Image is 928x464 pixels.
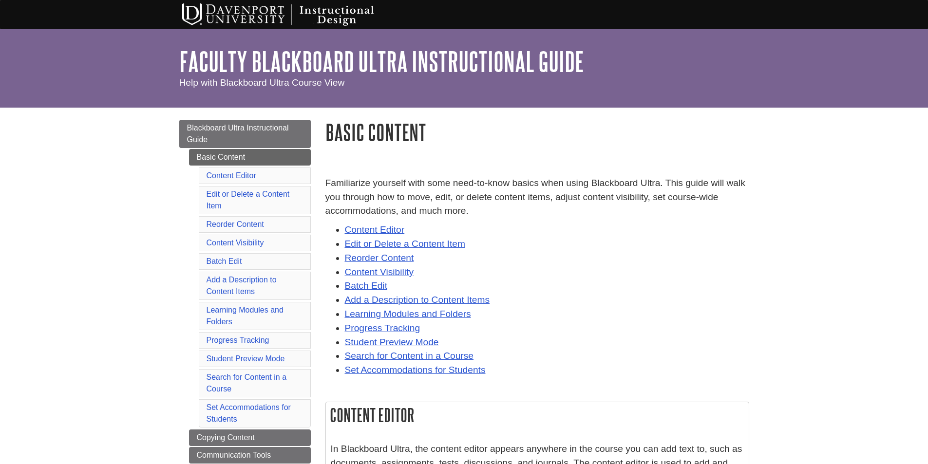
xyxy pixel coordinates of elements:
[189,447,311,464] a: Communication Tools
[189,429,311,446] a: Copying Content
[174,2,408,27] img: Davenport University Instructional Design
[345,309,471,319] a: Learning Modules and Folders
[179,77,345,88] span: Help with Blackboard Ultra Course View
[207,239,264,247] a: Content Visibility
[345,323,420,333] a: Progress Tracking
[207,354,285,363] a: Student Preview Mode
[345,365,486,375] a: Set Accommodations for Students
[207,171,256,180] a: Content Editor
[345,267,414,277] a: Content Visibility
[179,120,311,148] a: Blackboard Ultra Instructional Guide
[207,276,277,296] a: Add a Description to Content Items
[187,124,289,144] span: Blackboard Ultra Instructional Guide
[179,46,584,76] a: Faculty Blackboard Ultra Instructional Guide
[345,295,490,305] a: Add a Description to Content Items
[207,373,287,393] a: Search for Content in a Course
[207,403,291,423] a: Set Accommodations for Students
[207,220,264,228] a: Reorder Content
[189,149,311,166] a: Basic Content
[325,176,749,218] p: Familiarize yourself with some need-to-know basics when using Blackboard Ultra. This guide will w...
[345,280,387,291] a: Batch Edit
[326,402,749,428] h2: Content Editor
[345,337,439,347] a: Student Preview Mode
[207,257,242,265] a: Batch Edit
[345,253,414,263] a: Reorder Content
[207,306,284,326] a: Learning Modules and Folders
[345,224,405,235] a: Content Editor
[345,351,474,361] a: Search for Content in a Course
[345,239,465,249] a: Edit or Delete a Content Item
[207,336,269,344] a: Progress Tracking
[207,190,290,210] a: Edit or Delete a Content Item
[325,120,749,145] h1: Basic Content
